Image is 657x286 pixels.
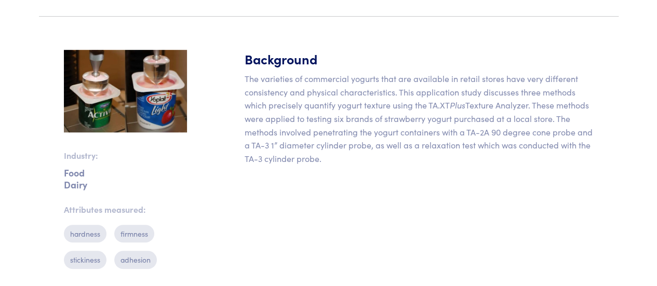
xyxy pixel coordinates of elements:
p: hardness [64,225,106,242]
em: Plus [450,99,465,111]
p: Industry: [64,149,187,162]
p: stickiness [64,251,106,268]
p: adhesion [114,251,157,268]
h5: Background [245,50,594,68]
p: firmness [114,225,154,242]
p: Attributes measured: [64,203,187,216]
p: Dairy [64,183,187,186]
p: Food [64,171,187,174]
p: The varieties of commercial yogurts that are available in retail stores have very different consi... [245,72,594,165]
